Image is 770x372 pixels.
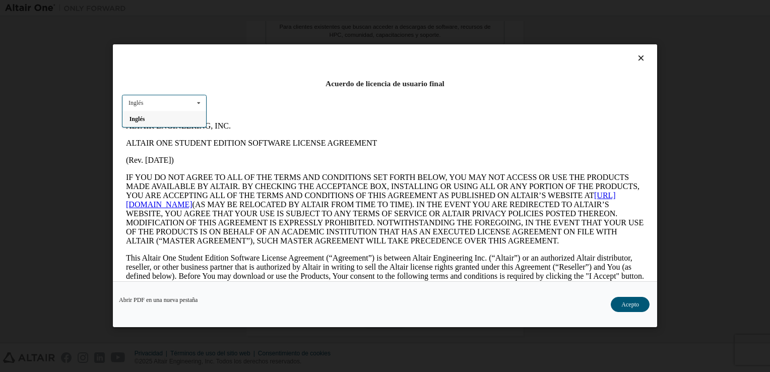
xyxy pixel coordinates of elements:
a: [URL][DOMAIN_NAME] [4,74,494,91]
p: This Altair One Student Edition Software License Agreement (“Agreement”) is between Altair Engine... [4,136,522,172]
div: Acuerdo de licencia de usuario final [122,79,648,89]
div: Inglés [129,100,143,106]
span: Inglés [130,115,145,122]
p: (Rev. [DATE]) [4,38,522,47]
p: IF YOU DO NOT AGREE TO ALL OF THE TERMS AND CONDITIONS SET FORTH BELOW, YOU MAY NOT ACCESS OR USE... [4,55,522,128]
a: Abrir PDF en una nueva pestaña [119,297,198,303]
p: ALTAIR ENGINEERING, INC. [4,4,522,13]
p: ALTAIR ONE STUDENT EDITION SOFTWARE LICENSE AGREEMENT [4,21,522,30]
button: Acepto [611,297,650,313]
